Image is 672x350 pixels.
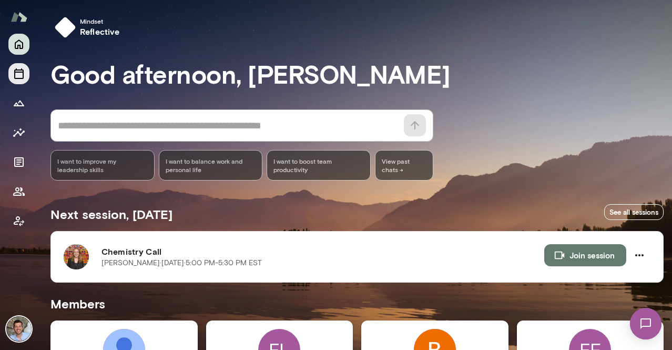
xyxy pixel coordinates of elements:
h5: Members [50,295,664,312]
div: I want to boost team productivity [267,150,371,181]
span: I want to balance work and personal life [166,157,256,174]
span: View past chats -> [375,150,433,181]
button: Join session [544,244,626,266]
button: Sessions [8,63,29,84]
h3: Good afternoon, [PERSON_NAME] [50,59,664,88]
h6: Chemistry Call [101,245,544,258]
button: Client app [8,211,29,232]
img: Mento [11,7,27,27]
h6: reflective [80,25,120,38]
button: Insights [8,122,29,143]
p: [PERSON_NAME] · [DATE] · 5:00 PM-5:30 PM EST [101,258,262,268]
img: mindset [55,17,76,38]
span: I want to improve my leadership skills [57,157,148,174]
span: Mindset [80,17,120,25]
div: I want to balance work and personal life [159,150,263,181]
h5: Next session, [DATE] [50,206,172,223]
div: I want to improve my leadership skills [50,150,155,181]
button: Home [8,34,29,55]
span: I want to boost team productivity [273,157,364,174]
button: Documents [8,152,29,173]
button: Members [8,181,29,202]
img: David Sferlazza [6,316,32,342]
button: Mindsetreflective [50,13,128,42]
a: See all sessions [604,204,664,221]
button: Growth Plan [8,93,29,114]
